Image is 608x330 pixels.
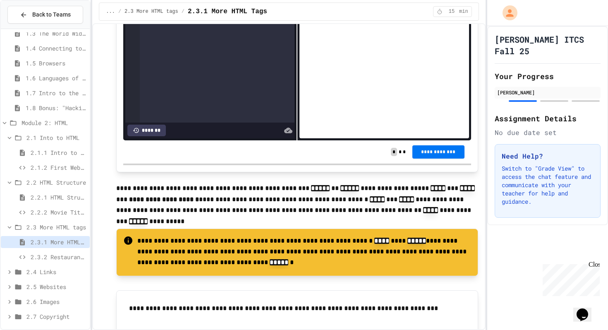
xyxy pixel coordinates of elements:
[497,89,598,96] div: [PERSON_NAME]
[26,267,86,276] span: 2.4 Links
[445,8,458,15] span: 15
[31,148,86,157] span: 2.1.1 Intro to HTML
[26,178,86,187] span: 2.2 HTML Structure
[494,3,519,22] div: My Account
[22,118,86,127] span: Module 2: HTML
[26,59,86,67] span: 1.5 Browsers
[26,104,86,112] span: 1.8 Bonus: "Hacking" The Web
[502,164,594,206] p: Switch to "Grade View" to access the chat feature and communicate with your teacher for help and ...
[495,70,601,82] h2: Your Progress
[26,282,86,291] span: 2.5 Websites
[26,223,86,231] span: 2.3 More HTML tags
[31,193,86,202] span: 2.2.1 HTML Structure
[495,34,601,57] h1: [PERSON_NAME] ITCS Fall 25
[495,113,601,124] h2: Assignment Details
[106,8,115,15] span: ...
[7,6,83,24] button: Back to Teams
[124,8,178,15] span: 2.3 More HTML tags
[182,8,184,15] span: /
[26,133,86,142] span: 2.1 Into to HTML
[32,10,71,19] span: Back to Teams
[502,151,594,161] h3: Need Help?
[26,74,86,82] span: 1.6 Languages of the Web
[26,297,86,306] span: 2.6 Images
[31,253,86,261] span: 2.3.2 Restaurant Menu
[26,44,86,53] span: 1.4 Connecting to a Website
[31,238,86,246] span: 2.3.1 More HTML Tags
[26,312,86,321] span: 2.7 Copyright
[573,297,600,322] iframe: chat widget
[118,8,121,15] span: /
[495,128,601,137] div: No due date set
[188,7,267,17] span: 2.3.1 More HTML Tags
[26,89,86,97] span: 1.7 Intro to the Web Review
[31,208,86,217] span: 2.2.2 Movie Title
[539,261,600,296] iframe: chat widget
[26,29,86,38] span: 1.3 The World Wide Web
[31,163,86,172] span: 2.1.2 First Webpage
[459,8,468,15] span: min
[3,3,57,53] div: Chat with us now!Close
